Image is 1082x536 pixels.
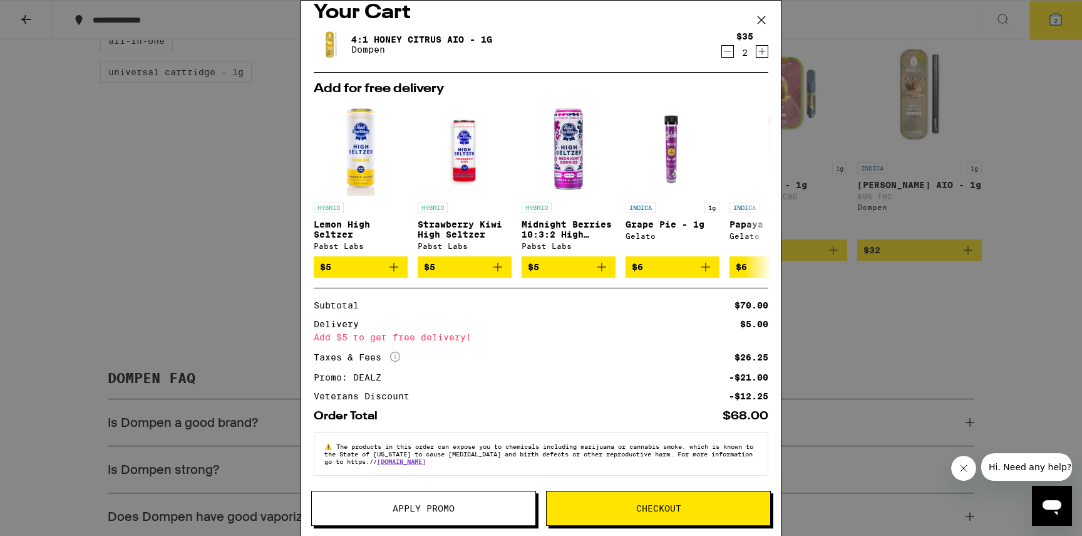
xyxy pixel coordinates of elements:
div: $5.00 [740,320,768,328]
span: $5 [424,262,435,272]
p: Papaya - 1g [729,219,823,229]
div: $35 [736,31,753,41]
iframe: Button to launch messaging window [1032,486,1072,526]
div: $26.25 [734,353,768,362]
div: 2 [736,48,753,58]
button: Add to bag [418,256,512,278]
button: Checkout [546,491,771,526]
p: Dompen [351,45,492,55]
a: Open page for Lemon High Seltzer from Pabst Labs [314,102,408,256]
p: Grape Pie - 1g [626,219,719,229]
img: Pabst Labs - Lemon High Seltzer [314,102,408,196]
button: Add to bag [626,256,719,278]
div: $70.00 [734,301,768,310]
p: HYBRID [418,202,448,213]
button: Add to bag [522,256,616,278]
div: Pabst Labs [418,242,512,250]
a: 4:1 Honey Citrus AIO - 1g [351,34,492,45]
span: $5 [528,262,539,272]
iframe: Message from company [981,453,1072,481]
a: Open page for Strawberry Kiwi High Seltzer from Pabst Labs [418,102,512,256]
span: ⚠️ [324,443,336,450]
iframe: Close message [951,456,976,481]
p: INDICA [626,202,656,213]
img: Gelato - Papaya - 1g [729,102,823,196]
img: Gelato - Grape Pie - 1g [626,102,719,196]
div: Add $5 to get free delivery! [314,333,768,342]
p: HYBRID [522,202,552,213]
div: Order Total [314,411,386,422]
a: Open page for Grape Pie - 1g from Gelato [626,102,719,256]
div: Delivery [314,320,368,328]
p: HYBRID [314,202,344,213]
span: $6 [736,262,747,272]
span: Apply Promo [393,504,455,513]
span: $6 [632,262,643,272]
div: Gelato [729,232,823,240]
p: Midnight Berries 10:3:2 High Seltzer [522,219,616,239]
div: -$21.00 [729,373,768,382]
img: Pabst Labs - Midnight Berries 10:3:2 High Seltzer [522,102,616,196]
span: $5 [320,262,331,272]
img: 4:1 Honey Citrus AIO - 1g [314,27,349,62]
button: Increment [756,45,768,58]
div: Pabst Labs [522,242,616,250]
a: [DOMAIN_NAME] [377,458,426,465]
span: The products in this order can expose you to chemicals including marijuana or cannabis smoke, whi... [324,443,753,465]
div: Pabst Labs [314,242,408,250]
div: Subtotal [314,301,368,310]
a: Open page for Papaya - 1g from Gelato [729,102,823,256]
button: Decrement [721,45,734,58]
p: 1g [704,202,719,213]
div: Promo: DEALZ [314,373,390,382]
p: Lemon High Seltzer [314,219,408,239]
p: Strawberry Kiwi High Seltzer [418,219,512,239]
span: Checkout [636,504,681,513]
h2: Add for free delivery [314,83,768,95]
div: Veterans Discount [314,392,418,401]
div: -$12.25 [729,392,768,401]
div: $68.00 [723,411,768,422]
a: Open page for Midnight Berries 10:3:2 High Seltzer from Pabst Labs [522,102,616,256]
button: Add to bag [729,256,823,278]
div: Taxes & Fees [314,352,400,363]
button: Apply Promo [311,491,536,526]
div: Gelato [626,232,719,240]
button: Add to bag [314,256,408,278]
img: Pabst Labs - Strawberry Kiwi High Seltzer [418,102,512,196]
p: INDICA [729,202,760,213]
